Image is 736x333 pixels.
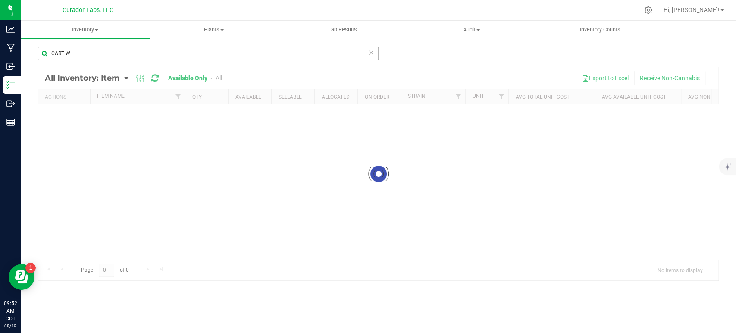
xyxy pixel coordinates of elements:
[407,21,536,39] a: Audit
[6,25,15,34] inline-svg: Analytics
[6,62,15,71] inline-svg: Inbound
[368,47,374,58] span: Clear
[25,263,36,273] iframe: Resource center unread badge
[4,323,17,329] p: 08/19
[407,26,536,34] span: Audit
[9,264,34,290] iframe: Resource center
[150,21,279,39] a: Plants
[568,26,632,34] span: Inventory Counts
[4,299,17,323] p: 09:52 AM CDT
[643,6,654,14] div: Manage settings
[21,26,150,34] span: Inventory
[664,6,720,13] span: Hi, [PERSON_NAME]!
[38,47,379,60] input: Search Item Name, Retail Display Name, SKU, Part Number...
[536,21,664,39] a: Inventory Counts
[6,99,15,108] inline-svg: Outbound
[316,26,369,34] span: Lab Results
[6,118,15,126] inline-svg: Reports
[150,26,278,34] span: Plants
[278,21,407,39] a: Lab Results
[6,81,15,89] inline-svg: Inventory
[6,44,15,52] inline-svg: Manufacturing
[63,6,113,14] span: Curador Labs, LLC
[21,21,150,39] a: Inventory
